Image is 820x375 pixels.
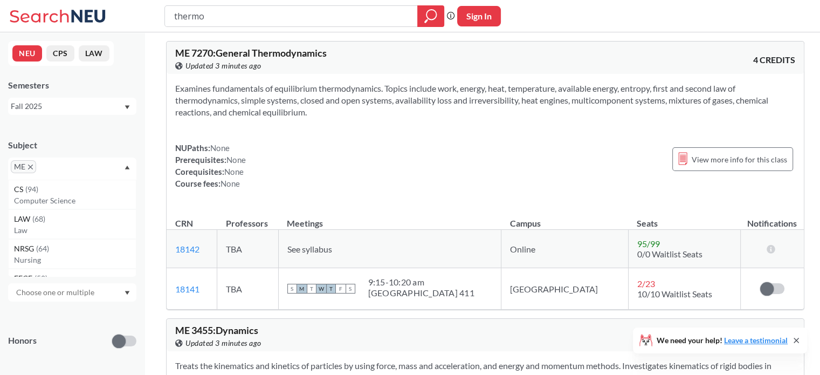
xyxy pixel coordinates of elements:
span: None [224,167,244,176]
div: Semesters [8,79,136,91]
span: 0/0 Waitlist Seats [637,249,702,259]
p: Nursing [14,255,136,265]
span: Updated 3 minutes ago [185,337,261,349]
th: Campus [501,207,628,230]
span: W [316,284,326,294]
span: EECE [14,272,35,284]
td: TBA [217,230,279,268]
span: ( 64 ) [36,244,49,253]
th: Notifications [740,207,804,230]
button: LAW [79,45,109,62]
span: None [220,179,240,188]
span: ( 94 ) [25,185,38,194]
td: TBA [217,268,279,310]
svg: Dropdown arrow [125,105,130,110]
p: Law [14,225,136,236]
span: MEX to remove pill [11,160,36,173]
span: ( 50 ) [35,274,47,283]
div: NUPaths: Prerequisites: Corequisites: Course fees: [175,142,246,189]
a: Leave a testimonial [724,336,788,345]
span: None [226,155,246,165]
span: ME 7270 : General Thermodynamics [175,47,327,59]
a: 18141 [175,284,199,294]
span: M [297,284,307,294]
div: Dropdown arrow [8,283,136,302]
div: CRN [175,217,193,229]
span: F [336,284,346,294]
svg: magnifying glass [424,9,437,24]
input: Choose one or multiple [11,286,101,299]
th: Seats [628,207,740,230]
div: [GEOGRAPHIC_DATA] 411 [368,288,474,298]
button: Sign In [457,6,501,26]
a: 18142 [175,244,199,254]
span: 4 CREDITS [753,54,795,66]
div: magnifying glass [417,5,444,27]
div: MEX to remove pillDropdown arrowCS(94)Computer ScienceLAW(68)LawNRSG(64)NursingEECE(50)Electrical... [8,158,136,180]
span: T [307,284,316,294]
input: Class, professor, course number, "phrase" [173,7,410,25]
span: View more info for this class [692,153,787,166]
section: Examines fundamentals of equilibrium thermodynamics. Topics include work, energy, heat, temperatu... [175,83,795,118]
span: 2 / 23 [637,278,655,289]
span: ( 68 ) [32,214,45,223]
span: LAW [14,213,32,225]
span: Updated 3 minutes ago [185,60,261,72]
svg: Dropdown arrow [125,291,130,295]
button: CPS [46,45,74,62]
p: Computer Science [14,195,136,206]
span: NRSG [14,243,36,255]
th: Meetings [278,207,501,230]
span: 95 / 99 [637,238,660,249]
span: We need your help! [657,337,788,344]
span: None [210,143,230,153]
button: NEU [12,45,42,62]
span: See syllabus [287,244,332,254]
span: T [326,284,336,294]
span: CS [14,183,25,195]
span: ME 3455 : Dynamics [175,324,258,336]
span: 10/10 Waitlist Seats [637,289,712,299]
p: Honors [8,335,37,347]
div: Subject [8,139,136,151]
svg: Dropdown arrow [125,165,130,169]
div: Fall 2025Dropdown arrow [8,98,136,115]
svg: X to remove pill [28,165,33,169]
span: S [346,284,355,294]
td: Online [501,230,628,268]
span: S [287,284,297,294]
div: 9:15 - 10:20 am [368,277,474,288]
th: Professors [217,207,279,230]
td: [GEOGRAPHIC_DATA] [501,268,628,310]
div: Fall 2025 [11,100,123,112]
